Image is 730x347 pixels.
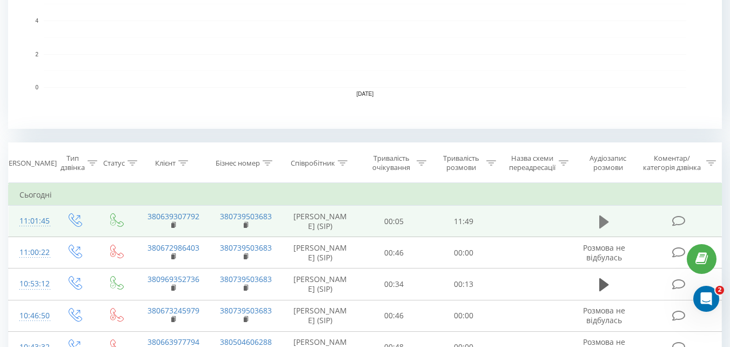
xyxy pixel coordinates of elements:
[216,159,260,168] div: Бізнес номер
[640,154,704,172] div: Коментар/категорія дзвінка
[359,269,429,300] td: 00:34
[429,269,499,300] td: 00:13
[429,237,499,269] td: 00:00
[2,159,57,168] div: [PERSON_NAME]
[148,243,199,253] a: 380672986403
[220,243,272,253] a: 380739503683
[282,300,359,331] td: [PERSON_NAME] (SIP)
[429,300,499,331] td: 00:00
[19,211,42,232] div: 11:01:45
[148,337,199,347] a: 380663977794
[715,286,724,294] span: 2
[282,206,359,237] td: [PERSON_NAME] (SIP)
[583,243,625,263] span: Розмова не відбулась
[282,237,359,269] td: [PERSON_NAME] (SIP)
[581,154,635,172] div: Аудіозапис розмови
[61,154,85,172] div: Тип дзвінка
[19,242,42,263] div: 11:00:22
[35,51,38,57] text: 2
[291,159,335,168] div: Співробітник
[359,237,429,269] td: 00:46
[220,305,272,316] a: 380739503683
[220,211,272,221] a: 380739503683
[439,154,484,172] div: Тривалість розмови
[148,305,199,316] a: 380673245979
[155,159,176,168] div: Клієнт
[429,206,499,237] td: 11:49
[35,84,38,90] text: 0
[19,273,42,294] div: 10:53:12
[357,91,374,97] text: [DATE]
[35,18,38,24] text: 4
[359,300,429,331] td: 00:46
[359,206,429,237] td: 00:05
[282,269,359,300] td: [PERSON_NAME] (SIP)
[19,305,42,326] div: 10:46:50
[693,286,719,312] iframe: Intercom live chat
[148,211,199,221] a: 380639307792
[583,305,625,325] span: Розмова не відбулась
[103,159,125,168] div: Статус
[508,154,556,172] div: Назва схеми переадресації
[220,337,272,347] a: 380504606288
[9,184,722,206] td: Сьогодні
[220,274,272,284] a: 380739503683
[369,154,414,172] div: Тривалість очікування
[148,274,199,284] a: 380969352736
